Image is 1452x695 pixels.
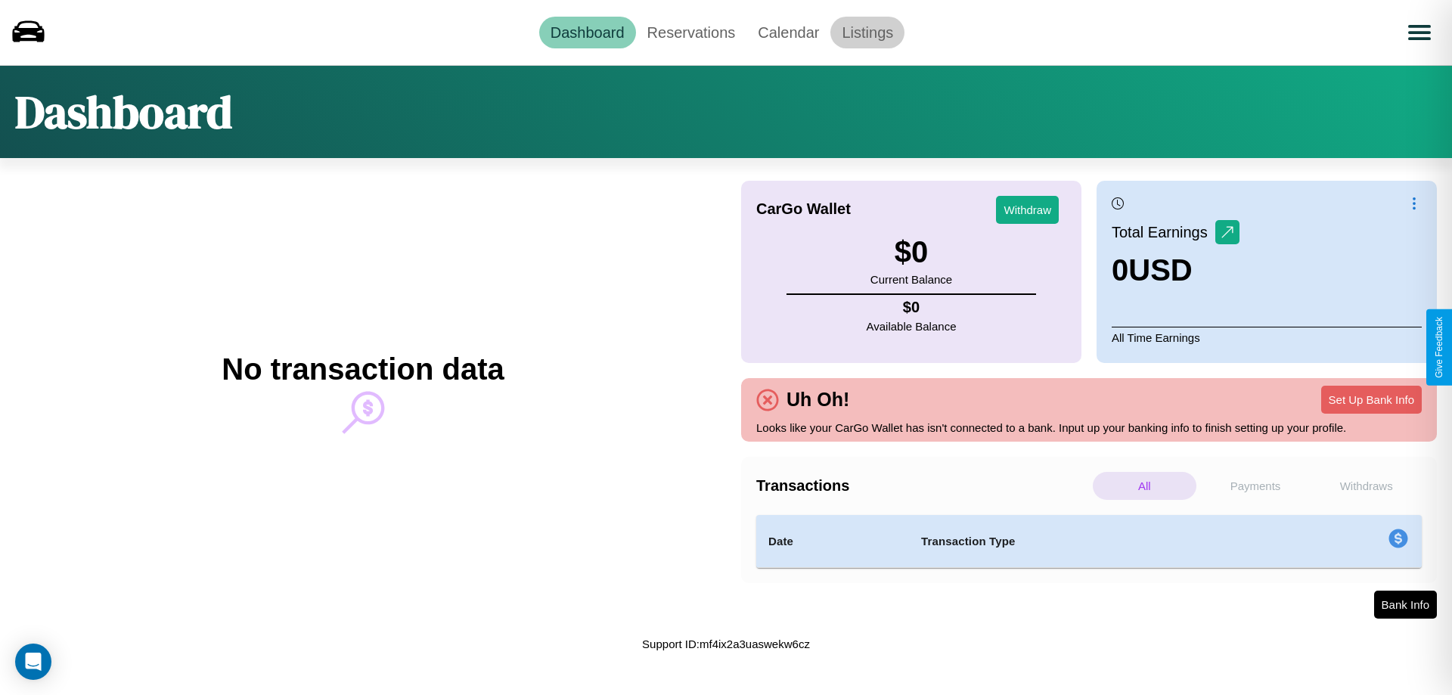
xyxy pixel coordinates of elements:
p: Payments [1204,472,1308,500]
button: Open menu [1398,11,1441,54]
a: Listings [830,17,904,48]
p: All Time Earnings [1112,327,1422,348]
a: Calendar [746,17,830,48]
table: simple table [756,515,1422,568]
p: Total Earnings [1112,219,1215,246]
button: Withdraw [996,196,1059,224]
p: Available Balance [867,316,957,337]
h3: $ 0 [870,235,952,269]
h4: Uh Oh! [779,389,857,411]
p: Looks like your CarGo Wallet has isn't connected to a bank. Input up your banking info to finish ... [756,417,1422,438]
button: Set Up Bank Info [1321,386,1422,414]
p: Support ID: mf4ix2a3uaswekw6cz [642,634,810,654]
h4: CarGo Wallet [756,200,851,218]
div: Open Intercom Messenger [15,644,51,680]
h3: 0 USD [1112,253,1239,287]
h2: No transaction data [222,352,504,386]
a: Reservations [636,17,747,48]
h4: Transactions [756,477,1089,495]
a: Dashboard [539,17,636,48]
h1: Dashboard [15,81,232,143]
div: Give Feedback [1434,317,1444,378]
h4: $ 0 [867,299,957,316]
p: All [1093,472,1196,500]
button: Bank Info [1374,591,1437,619]
h4: Date [768,532,897,551]
h4: Transaction Type [921,532,1264,551]
p: Current Balance [870,269,952,290]
p: Withdraws [1314,472,1418,500]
